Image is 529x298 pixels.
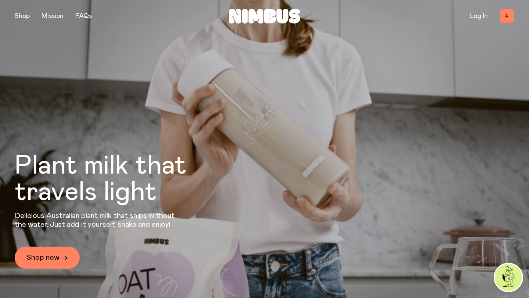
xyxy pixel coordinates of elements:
a: Log In [469,13,488,19]
a: Mission [42,13,64,19]
img: agent [495,264,522,291]
a: FAQs [75,13,92,19]
a: Shop now → [15,247,80,269]
p: Delicious Australian plant milk that ships without the water. Just add it yourself, shake and enjoy! [15,211,179,229]
h1: Plant milk that travels light [15,153,226,206]
button: 4 [500,9,514,23]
